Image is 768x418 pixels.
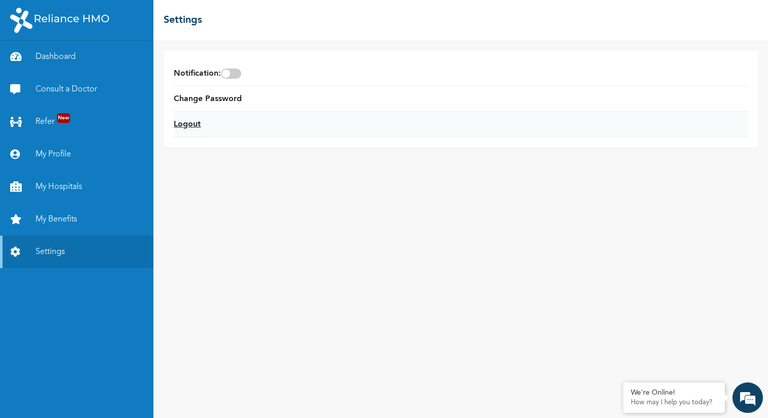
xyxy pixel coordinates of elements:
div: Chat with us now [53,57,171,70]
span: New [57,113,70,123]
div: FAQs [100,344,194,376]
img: d_794563401_company_1708531726252_794563401 [19,51,41,76]
a: Change Password [174,93,242,105]
span: Conversation [5,362,100,369]
img: RelianceHMO's Logo [10,8,109,33]
span: Notification : [174,68,241,80]
div: Minimize live chat window [167,5,191,29]
textarea: Type your message and hit 'Enter' [5,309,194,344]
span: We're online! [59,144,140,246]
h2: Settings [164,13,202,28]
p: How may I help you today? [631,399,717,407]
div: We're Online! [631,389,717,397]
a: Logout [174,118,201,131]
